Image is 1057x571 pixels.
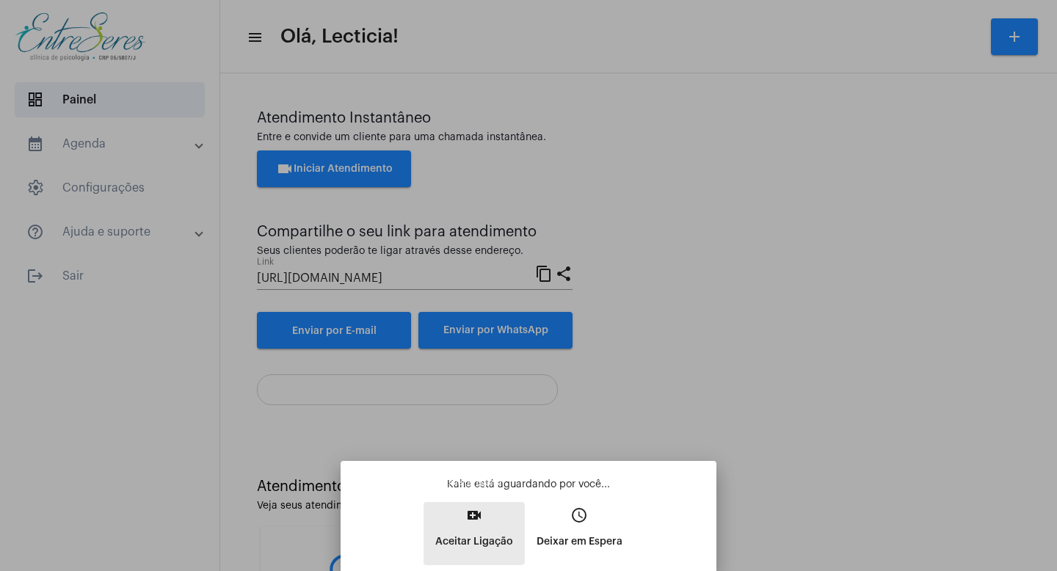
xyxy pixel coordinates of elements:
p: Kahe está aguardando por você... [352,477,705,492]
mat-icon: video_call [465,506,483,524]
button: Deixar em Espera [525,502,634,565]
div: Aceitar ligação [443,475,507,492]
p: Aceitar Ligação [435,528,513,555]
p: Deixar em Espera [537,528,622,555]
button: Aceitar Ligação [424,502,525,565]
mat-icon: access_time [570,506,588,524]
